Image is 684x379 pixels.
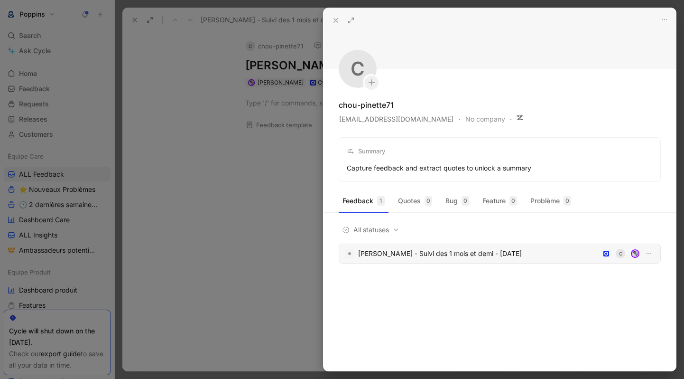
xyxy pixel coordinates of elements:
div: 0 [425,196,432,206]
button: No company [465,113,505,126]
div: c [339,50,377,88]
div: 0 [462,196,469,206]
img: avatar [632,250,638,257]
div: Capture feedback and extract quotes to unlock a summary [347,162,531,174]
button: Feature [479,193,521,208]
button: Quotes [394,193,436,208]
button: All statuses [339,224,403,236]
button: Bug [442,193,473,208]
span: All statuses [342,224,399,236]
div: Summary [347,145,385,157]
button: Problème [527,193,575,208]
div: 1 [377,196,385,206]
div: 0 [509,196,517,206]
div: c [616,249,625,258]
div: chou-pinette71 [339,99,394,111]
div: 0 [564,196,571,206]
div: [PERSON_NAME] - Suivi des 1 mois et demi - [DATE] [358,248,598,259]
a: [PERSON_NAME] - Suivi des 1 mois et demi - [DATE]cavatar [339,244,661,264]
button: Feedback [339,193,388,208]
button: [EMAIL_ADDRESS][DOMAIN_NAME] [339,113,454,125]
